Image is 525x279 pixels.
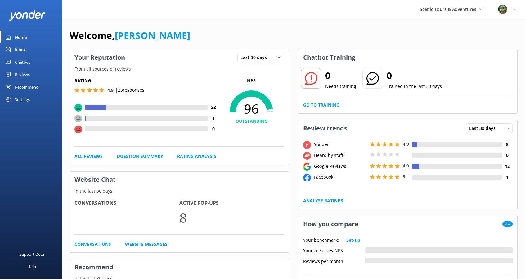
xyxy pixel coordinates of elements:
[70,259,289,275] h3: Recommend
[70,28,190,43] h1: Welcome,
[107,87,114,93] span: 4.9
[74,199,179,207] h4: Conversations
[70,66,289,72] p: From all sources of reviews
[325,83,356,90] p: Needs training
[74,77,219,84] h5: Rating
[15,93,30,106] div: Settings
[469,125,499,132] span: Last 30 days
[15,81,38,93] div: Recommend
[502,221,513,227] span: New
[208,126,219,132] h4: 0
[74,153,103,160] a: All Reviews
[498,5,507,14] img: 789-1755618753.png
[9,10,45,21] img: yonder-white-logo.png
[125,241,168,248] a: Website Messages
[298,49,360,66] h3: Chatbot Training
[15,31,27,43] div: Home
[387,83,442,90] p: Trained in the last 30 days
[15,56,30,68] div: Chatbot
[502,163,513,170] h4: 12
[19,248,44,260] div: Support Docs
[70,49,130,66] h3: Your Reputation
[303,247,365,253] div: Yonder Survey NPS
[15,68,30,81] div: Reviews
[303,258,365,263] div: Reviews per month
[115,29,190,42] a: [PERSON_NAME]
[346,237,360,244] a: Set-up
[312,152,368,159] div: Heard by staff
[312,174,368,181] div: Facebook
[303,237,339,244] p: Your benchmark:
[179,199,284,207] h4: Active Pop-ups
[115,87,144,94] p: | 23 responses
[240,54,271,61] span: Last 30 days
[70,188,289,194] p: In the last 30 days
[502,174,513,181] h4: 1
[177,153,216,160] a: Rating Analysis
[303,197,343,204] a: Analyse Ratings
[70,172,289,188] h3: Website Chat
[403,174,405,180] span: 5
[325,68,356,83] h2: 0
[298,216,363,232] h3: How you compare
[387,68,442,83] h2: 0
[403,141,409,147] span: 4.9
[420,6,476,12] span: Scenic Tours & Adventures
[312,163,368,170] div: Google Reviews
[15,43,26,56] div: Inbox
[219,101,284,117] span: 96
[74,241,111,248] a: Conversations
[219,118,284,125] h4: OUTSTANDING
[502,141,513,148] h4: 8
[403,163,409,169] span: 4.9
[298,120,352,136] h3: Review trends
[27,260,36,273] div: Help
[117,153,163,160] a: Question Summary
[303,102,339,108] a: Go to Training
[312,141,368,148] div: Yonder
[502,152,513,159] h4: 0
[219,77,284,84] p: NPS
[208,115,219,121] h4: 1
[208,104,219,111] h4: 22
[179,207,284,228] p: 8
